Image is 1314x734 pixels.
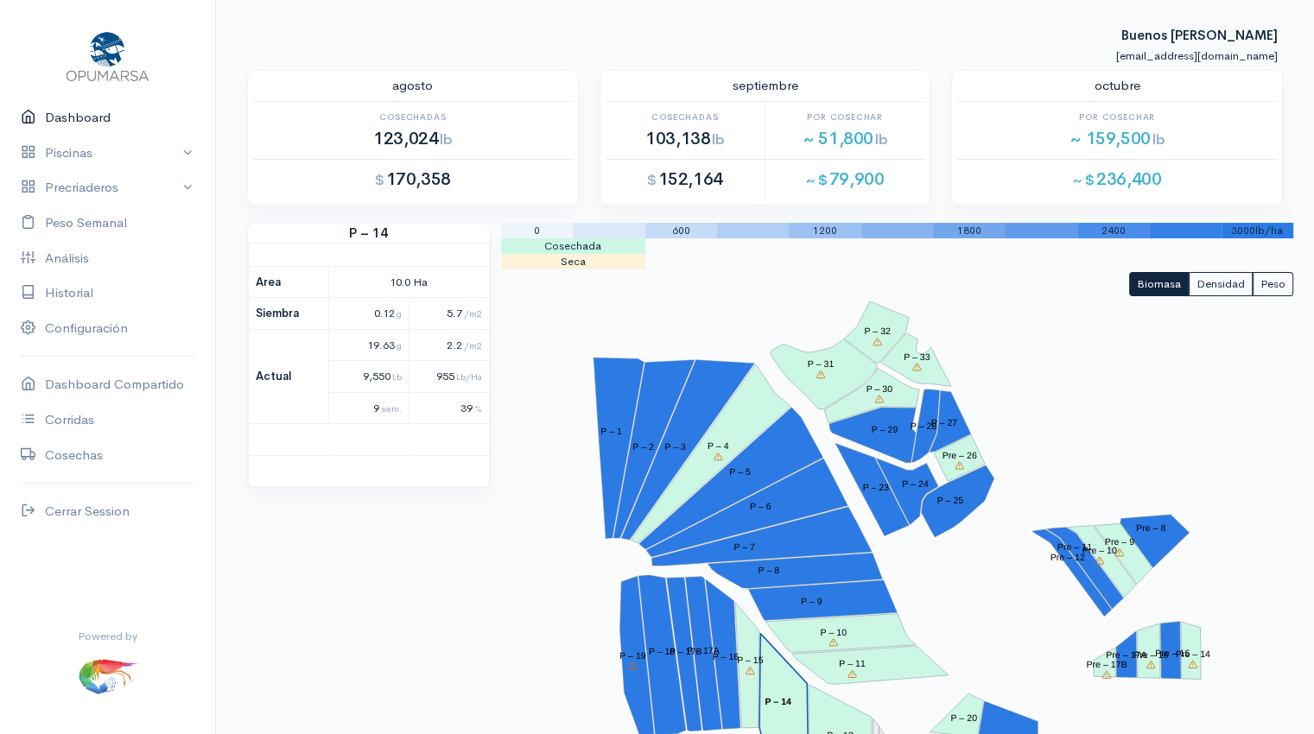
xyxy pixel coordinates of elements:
tspan: P – 11 [839,659,866,669]
span: /m2 [464,307,482,320]
tspan: Pre – 14 [1176,649,1210,660]
strong: P – 14 [248,224,490,244]
tspan: P – 16 [712,651,739,661]
tspan: P – 28 [910,421,936,431]
td: 0.12 [328,298,409,330]
tspan: Pre – 12 [1050,553,1084,563]
span: Biomasa [1137,276,1181,291]
span: ~ $ [806,171,828,189]
span: 79,900 [806,168,884,190]
tspan: Pre – 9 [1105,537,1134,547]
span: 0 [534,224,540,237]
img: Opumarsa [62,28,153,83]
h6: Por Cosechar [957,112,1277,122]
span: 236,400 [1073,168,1161,190]
tspan: Pre – 11 [1057,542,1092,553]
tspan: P – 10 [820,627,847,637]
button: Peso [1253,272,1293,297]
tspan: P – 6 [750,502,771,512]
tspan: P – 2 [632,441,654,452]
tspan: P – 17B [670,647,702,657]
tspan: P – 32 [864,326,891,337]
span: Peso [1260,276,1285,291]
span: 123,024 [373,128,452,149]
tspan: P – 25 [936,495,963,505]
span: 3000 [1231,224,1255,237]
span: lb/ha [1255,224,1283,237]
td: 955 [409,361,489,393]
th: Actual [249,329,329,424]
span: $ [647,171,657,189]
span: sem. [381,402,402,414]
tspan: P – 15 [737,655,764,666]
span: g [397,339,402,351]
span: ~ $ [1073,171,1095,189]
span: ~ 51,800 [803,128,887,149]
td: 9,550 [328,361,409,393]
span: 600 [672,224,690,237]
span: 170,358 [375,168,451,190]
tspan: P – 23 [862,483,889,493]
img: ... [77,644,139,706]
td: 2.2 [409,329,489,361]
td: Seca [501,254,645,269]
tspan: P – 33 [904,351,930,362]
span: 1800 [957,224,981,237]
span: Lb [392,370,402,383]
tspan: P – 3 [664,442,686,452]
span: % [474,402,482,414]
span: g [397,307,402,320]
tspan: P – 30 [866,383,892,394]
small: [EMAIL_ADDRESS][DOMAIN_NAME] [1116,48,1278,63]
td: 10.0 Ha [328,266,489,298]
td: 9 [328,392,409,424]
td: 19.63 [328,329,409,361]
tspan: P – 7 [733,541,755,552]
tspan: P – 24 [902,479,929,490]
span: lb [440,130,452,149]
span: 152,164 [647,168,723,190]
button: Biomasa [1129,272,1189,297]
h6: Cosechadas [606,112,765,122]
tspan: Pre – 16 [1133,649,1168,660]
button: Densidad [1189,272,1253,297]
strong: Buenos [PERSON_NAME] [1121,9,1278,43]
tspan: P – 17A [687,645,720,655]
span: 1200 [813,224,837,237]
h6: Por Cosechar [765,112,924,122]
td: Cosechada [501,238,645,254]
td: 39 [409,392,489,424]
span: lb [875,130,887,149]
tspan: Pre – 17B [1086,660,1127,670]
tspan: P – 9 [801,596,822,606]
tspan: Pre – 15 [1155,648,1190,658]
span: $ [375,171,384,189]
tspan: Pre – 8 [1136,523,1165,534]
span: lb [712,130,724,149]
tspan: P – 14 [765,697,791,707]
tspan: P – 1 [600,427,622,437]
span: ~ 159,500 [1070,128,1165,149]
th: Siembra [249,298,329,330]
tspan: P – 29 [872,425,898,435]
td: 5.7 [409,298,489,330]
h6: Cosechadas [253,112,573,122]
div: octubre [947,76,1287,96]
tspan: Pre – 17A [1106,650,1146,661]
tspan: P – 20 [950,712,977,723]
tspan: Pre – 26 [942,450,976,460]
span: 103,138 [645,128,724,149]
tspan: P – 18 [649,647,676,657]
span: Lb/Ha [456,370,482,383]
span: Densidad [1197,276,1245,291]
div: agosto [243,76,583,96]
tspan: P – 19 [619,650,646,661]
tspan: P – 4 [708,441,729,452]
tspan: P – 27 [930,417,957,427]
tspan: P – 5 [729,467,751,478]
div: septiembre [595,76,936,96]
tspan: P – 8 [758,566,779,576]
tspan: P – 31 [808,359,835,370]
span: 2400 [1101,224,1125,237]
span: /m2 [464,339,482,351]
